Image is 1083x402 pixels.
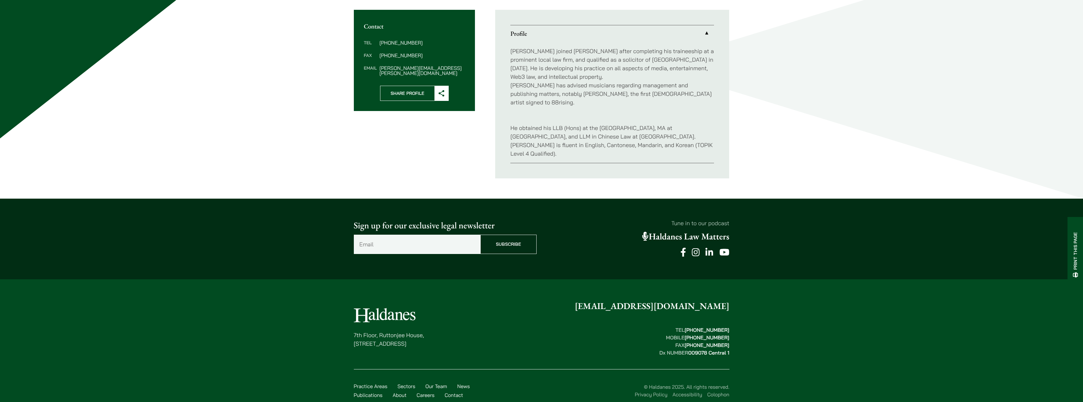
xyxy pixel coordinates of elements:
h2: Contact [364,22,465,30]
dd: [PHONE_NUMBER] [379,53,465,58]
mark: [PHONE_NUMBER] [685,334,729,341]
a: Profile [510,25,714,42]
div: © Haldanes 2025. All rights reserved. [479,383,729,398]
p: He obtained his LLB (Hons) at the [GEOGRAPHIC_DATA], MA at [GEOGRAPHIC_DATA], and LLM in Chinese ... [510,115,714,158]
a: News [457,383,470,389]
a: Practice Areas [354,383,387,389]
mark: [PHONE_NUMBER] [685,342,729,348]
a: Careers [417,392,435,398]
button: Share Profile [380,86,449,101]
dt: Tel [364,40,377,53]
a: Accessibility [673,391,702,398]
a: Our Team [425,383,447,389]
div: Profile [510,42,714,163]
mark: 009078 Central 1 [688,349,729,356]
dd: [PERSON_NAME][EMAIL_ADDRESS][PERSON_NAME][DOMAIN_NAME] [379,65,465,76]
a: Colophon [707,391,729,398]
strong: TEL MOBILE FAX Dx NUMBER [659,327,729,356]
a: Privacy Policy [635,391,667,398]
dt: Fax [364,53,377,65]
p: Tune in to our podcast [547,219,729,227]
p: 7th Floor, Ruttonjee House, [STREET_ADDRESS] [354,331,424,348]
input: Email [354,235,480,254]
span: Share Profile [380,86,434,101]
a: Publications [354,392,383,398]
mark: [PHONE_NUMBER] [685,327,729,333]
a: Contact [445,392,463,398]
p: Sign up for our exclusive legal newsletter [354,219,537,232]
dd: [PHONE_NUMBER] [379,40,465,45]
dt: Email [364,65,377,76]
a: [EMAIL_ADDRESS][DOMAIN_NAME] [575,300,729,312]
a: About [393,392,407,398]
a: Haldanes Law Matters [642,231,729,242]
img: Logo of Haldanes [354,308,415,322]
input: Subscribe [480,235,537,254]
a: Sectors [397,383,415,389]
p: [PERSON_NAME] joined [PERSON_NAME] after completing his traineeship at a prominent local law firm... [510,47,714,107]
